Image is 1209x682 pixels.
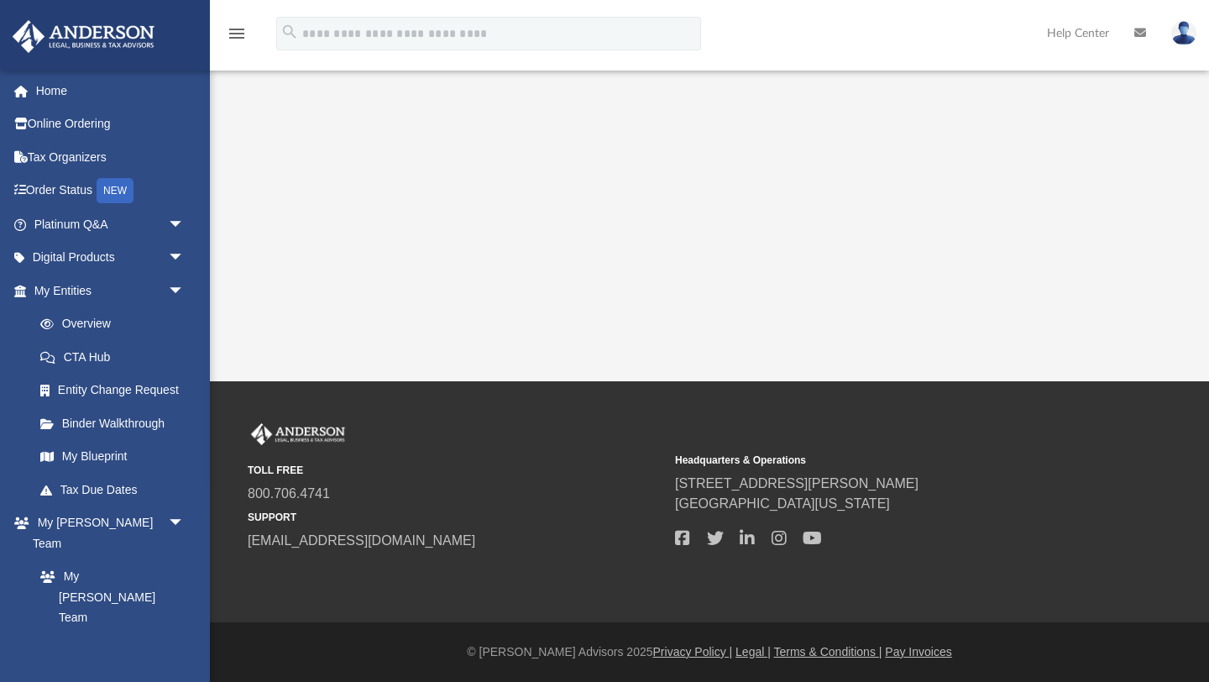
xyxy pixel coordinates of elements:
a: Legal | [735,645,771,658]
a: My Entitiesarrow_drop_down [12,274,210,307]
a: My Blueprint [24,440,201,474]
img: User Pic [1171,21,1196,45]
div: NEW [97,178,133,203]
small: SUPPORT [248,510,663,525]
a: Digital Productsarrow_drop_down [12,241,210,275]
a: Online Ordering [12,108,210,141]
a: [GEOGRAPHIC_DATA][US_STATE] [675,496,890,511]
img: Anderson Advisors Platinum Portal [8,20,160,53]
a: 800.706.4741 [248,486,330,501]
a: My [PERSON_NAME] Teamarrow_drop_down [12,506,201,560]
a: Entity Change Request [24,374,210,407]
small: TOLL FREE [248,463,663,478]
a: Platinum Q&Aarrow_drop_down [12,207,210,241]
a: Order StatusNEW [12,174,210,208]
a: Home [12,74,210,108]
img: Anderson Advisors Platinum Portal [248,423,348,445]
a: My [PERSON_NAME] Team [24,560,193,635]
a: Privacy Policy | [653,645,733,658]
span: arrow_drop_down [168,241,201,275]
span: arrow_drop_down [168,207,201,242]
a: Overview [24,307,210,341]
a: Tax Organizers [12,140,210,174]
i: menu [227,24,247,44]
span: arrow_drop_down [168,506,201,541]
a: Binder Walkthrough [24,407,210,440]
i: search [280,23,299,41]
span: arrow_drop_down [168,274,201,308]
a: Pay Invoices [885,645,951,658]
a: Terms & Conditions | [774,645,882,658]
div: © [PERSON_NAME] Advisors 2025 [210,643,1209,661]
small: Headquarters & Operations [675,453,1091,468]
a: menu [227,32,247,44]
a: CTA Hub [24,340,210,374]
a: Tax Due Dates [24,473,210,506]
a: [EMAIL_ADDRESS][DOMAIN_NAME] [248,533,475,548]
a: [STREET_ADDRESS][PERSON_NAME] [675,476,919,491]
